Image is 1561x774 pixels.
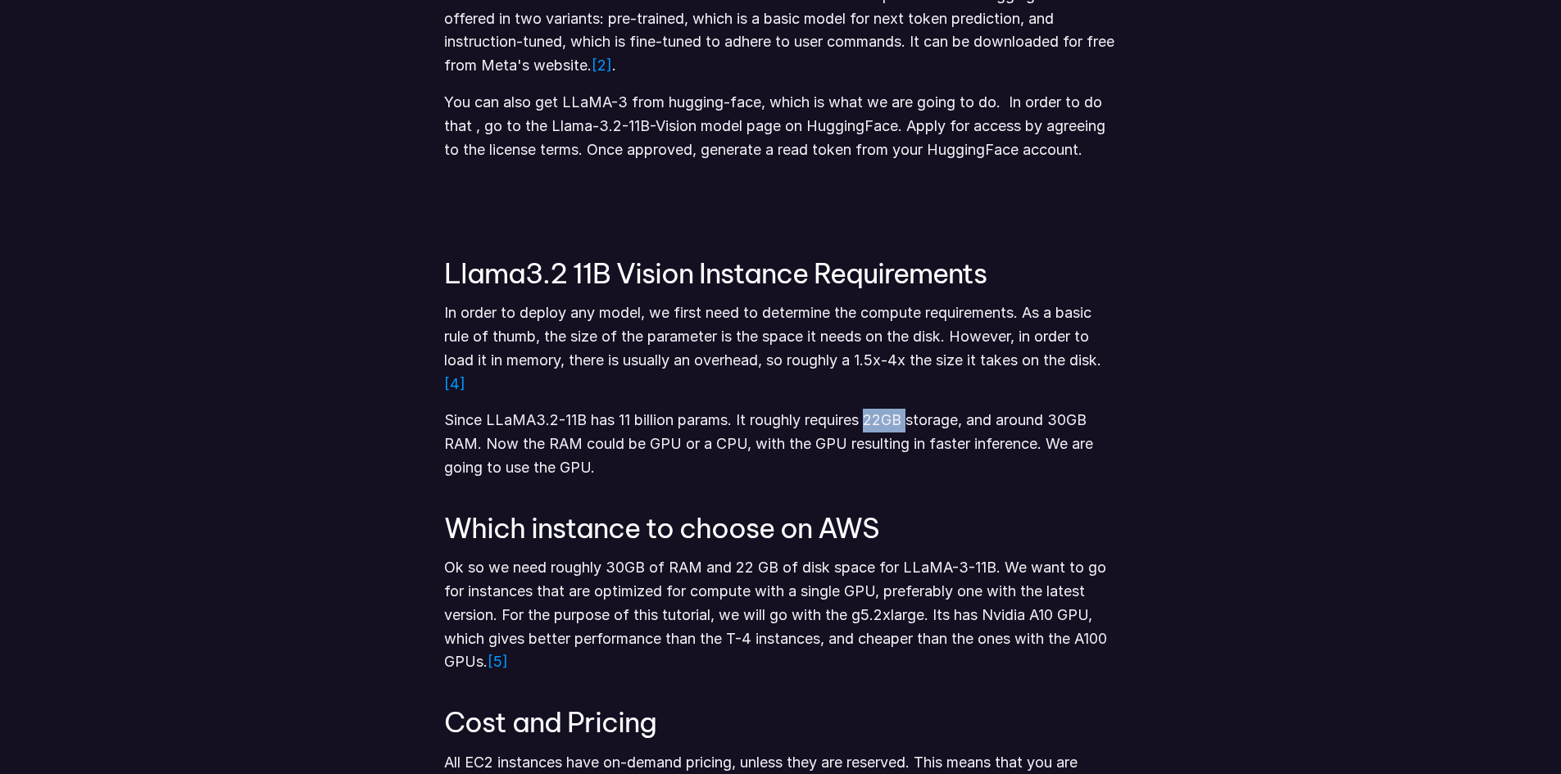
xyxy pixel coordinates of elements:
p: Since LLaMA3.2-11B has 11 billion params. It roughly requires 22GB storage, and around 30GB RAM. ... [444,409,1116,479]
p: In order to deploy any model, we first need to determine the compute requirements. As a basic rul... [444,301,1116,396]
p: You can also get LLaMA-3 from hugging-face, which is what we are going to do. In order to do that... [444,91,1116,161]
a: [2] [592,57,612,74]
p: Ok so we need roughly 30GB of RAM and 22 GB of disk space for LLaMA-3-11B. We want to go for inst... [444,556,1116,674]
a: [4] [444,375,465,392]
h3: Which instance to choose on AWS [444,513,1116,543]
a: [5] [488,653,508,670]
h3: Cost and Pricing [444,707,1116,737]
h3: Llama3.2 11B Vision Instance Requirements [444,258,1116,288]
